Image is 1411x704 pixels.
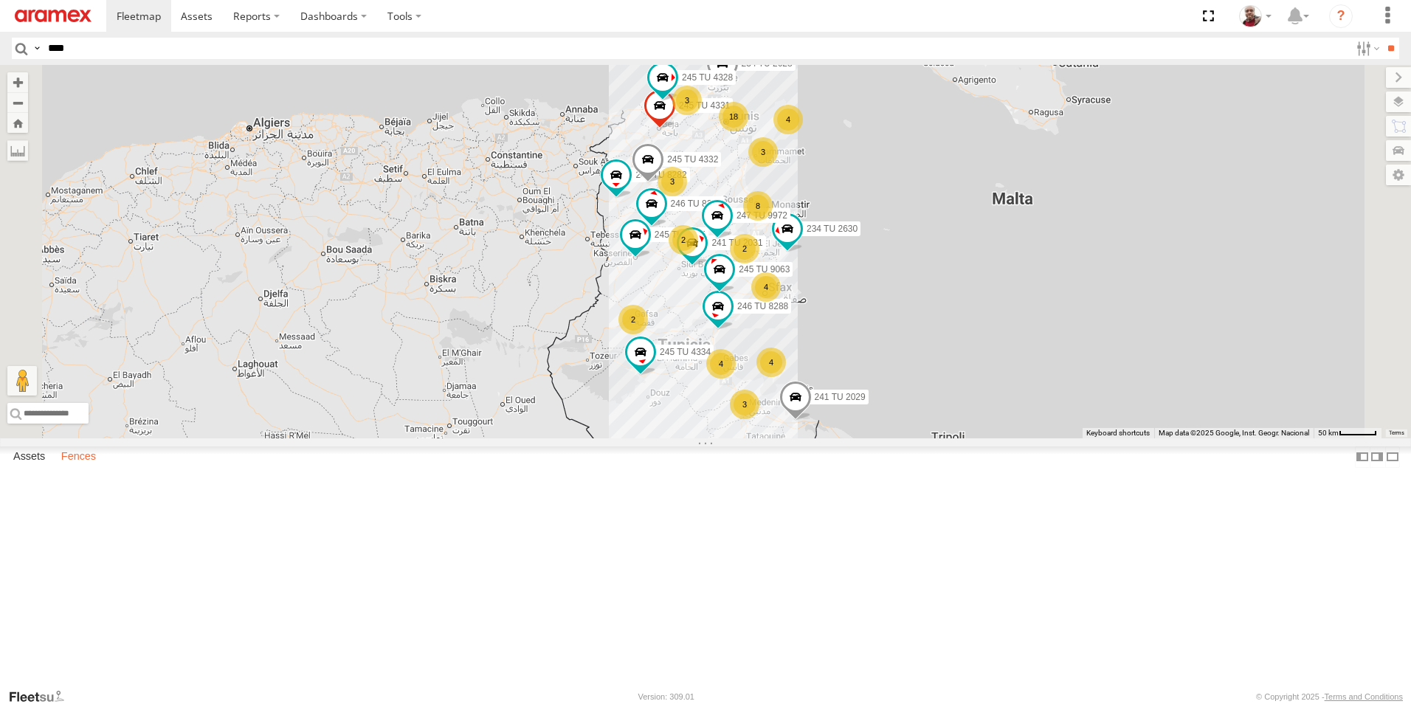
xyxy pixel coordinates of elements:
[54,446,103,467] label: Fences
[682,72,733,83] span: 245 TU 4328
[1385,446,1400,468] label: Hide Summary Table
[660,348,711,358] span: 245 TU 4334
[736,210,787,221] span: 247 TU 9972
[679,100,730,111] span: 245 TU 4331
[7,92,28,113] button: Zoom out
[748,137,778,167] div: 3
[1329,4,1353,28] i: ?
[1256,692,1403,701] div: © Copyright 2025 -
[756,348,786,377] div: 4
[31,38,43,59] label: Search Query
[671,199,722,209] span: 246 TU 8280
[669,225,698,255] div: 2
[1325,692,1403,701] a: Terms and Conditions
[672,86,702,115] div: 3
[706,349,736,379] div: 4
[730,390,759,419] div: 3
[711,238,762,248] span: 241 TU 2031
[1159,429,1309,437] span: Map data ©2025 Google, Inst. Geogr. Nacional
[8,689,76,704] a: Visit our Website
[7,140,28,161] label: Measure
[773,105,803,134] div: 4
[815,392,866,402] span: 241 TU 2029
[1086,428,1150,438] button: Keyboard shortcuts
[7,113,28,133] button: Zoom Home
[6,446,52,467] label: Assets
[1389,430,1404,436] a: Terms (opens in new tab)
[638,692,694,701] div: Version: 309.01
[7,72,28,92] button: Zoom in
[15,10,92,22] img: aramex-logo.svg
[7,366,37,396] button: Drag Pegman onto the map to open Street View
[1318,429,1339,437] span: 50 km
[1386,165,1411,185] label: Map Settings
[667,155,718,165] span: 245 TU 4332
[1370,446,1384,468] label: Dock Summary Table to the Right
[655,230,705,240] span: 245 TU 9065
[1350,38,1382,59] label: Search Filter Options
[1314,428,1381,438] button: Map Scale: 50 km per 48 pixels
[737,301,788,311] span: 246 TU 8288
[743,191,773,221] div: 8
[1234,5,1277,27] div: Majdi Ghannoudi
[1355,446,1370,468] label: Dock Summary Table to the Left
[730,234,759,263] div: 2
[807,224,858,234] span: 234 TU 2630
[658,167,687,196] div: 3
[719,102,748,131] div: 18
[739,265,790,275] span: 245 TU 9063
[618,305,648,334] div: 2
[751,272,781,302] div: 4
